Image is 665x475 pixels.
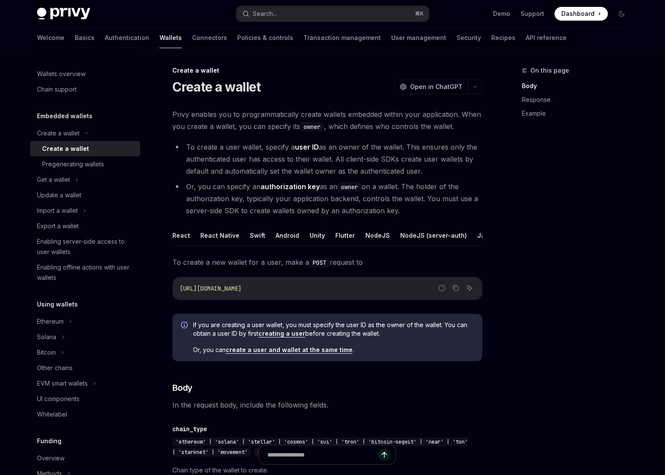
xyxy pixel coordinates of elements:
[180,285,242,292] span: [URL][DOMAIN_NAME]
[410,83,463,91] span: Open in ChatGPT
[37,332,56,342] div: Solana
[522,107,635,120] a: Example
[30,218,140,234] a: Export a wallet
[337,182,362,192] code: owner
[457,28,481,48] a: Security
[159,28,182,48] a: Wallets
[37,128,80,138] div: Create a wallet
[335,225,355,245] button: Flutter
[394,80,468,94] button: Open in ChatGPT
[172,382,193,394] span: Body
[295,143,319,151] strong: user ID
[37,190,81,200] div: Update a wallet
[181,322,190,330] svg: Info
[522,93,635,107] a: Response
[37,69,86,79] div: Wallets overview
[37,111,92,121] h5: Embedded wallets
[75,28,95,48] a: Basics
[37,347,56,358] div: Bitcoin
[37,8,90,20] img: dark logo
[477,225,492,245] button: Java
[300,122,324,132] code: owner
[30,234,140,260] a: Enabling server-side access to user wallets
[37,28,64,48] a: Welcome
[172,438,468,456] span: 'ethereum' | 'solana' | 'stellar' | 'cosmos' | 'sui' | 'tron' | 'bitcoin-segwit' | 'near' | 'ton'...
[260,182,320,191] strong: authorization key
[193,346,474,354] span: Or, you can .
[37,378,88,389] div: EVM smart wallets
[37,316,64,327] div: Ethereum
[400,225,467,245] button: NodeJS (server-auth)
[37,84,77,95] div: Chain support
[37,299,78,310] h5: Using wallets
[37,175,70,185] div: Get a wallet
[172,79,261,95] h1: Create a wallet
[172,66,482,75] div: Create a wallet
[237,28,293,48] a: Policies & controls
[530,65,569,76] span: On this page
[37,436,61,446] h5: Funding
[236,6,429,21] button: Search...⌘K
[555,7,608,21] a: Dashboard
[30,141,140,156] a: Create a wallet
[42,144,89,154] div: Create a wallet
[226,346,352,354] a: create a user and wallet at the same time
[172,181,482,217] li: Or, you can specify an as an on a wallet. The holder of the authorization key, typically your app...
[172,425,207,433] div: chain_type
[30,260,140,285] a: Enabling offline actions with user wallets
[30,450,140,466] a: Overview
[258,330,305,337] a: creating a user
[521,9,544,18] a: Support
[172,225,190,245] button: React
[30,360,140,376] a: Other chains
[200,225,239,245] button: React Native
[30,66,140,82] a: Wallets overview
[464,282,475,294] button: Ask AI
[37,262,135,283] div: Enabling offline actions with user wallets
[30,82,140,97] a: Chain support
[37,453,64,463] div: Overview
[30,407,140,422] a: Whitelabel
[250,225,265,245] button: Swift
[172,256,482,268] span: To create a new wallet for a user, make a request to
[522,79,635,93] a: Body
[561,9,595,18] span: Dashboard
[172,141,482,177] li: To create a user wallet, specify a as an owner of the wallet. This ensures only the authenticated...
[276,225,299,245] button: Android
[192,28,227,48] a: Connectors
[615,7,628,21] button: Toggle dark mode
[37,205,78,216] div: Import a wallet
[193,321,474,338] span: If you are creating a user wallet, you must specify the user ID as the owner of the wallet. You c...
[37,236,135,257] div: Enabling server-side access to user wallets
[42,159,104,169] div: Pregenerating wallets
[105,28,149,48] a: Authentication
[365,225,390,245] button: NodeJS
[37,221,79,231] div: Export a wallet
[436,282,447,294] button: Report incorrect code
[391,28,446,48] a: User management
[491,28,515,48] a: Recipes
[30,156,140,172] a: Pregenerating wallets
[309,258,330,267] code: POST
[30,391,140,407] a: UI components
[37,363,73,373] div: Other chains
[310,225,325,245] button: Unity
[450,282,461,294] button: Copy the contents from the code block
[172,399,482,411] span: In the request body, include the following fields.
[30,187,140,203] a: Update a wallet
[415,10,424,17] span: ⌘ K
[172,108,482,132] span: Privy enables you to programmatically create wallets embedded within your application. When you c...
[253,9,277,19] div: Search...
[493,9,510,18] a: Demo
[526,28,567,48] a: API reference
[378,449,390,461] button: Send message
[303,28,381,48] a: Transaction management
[37,394,80,404] div: UI components
[37,409,67,420] div: Whitelabel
